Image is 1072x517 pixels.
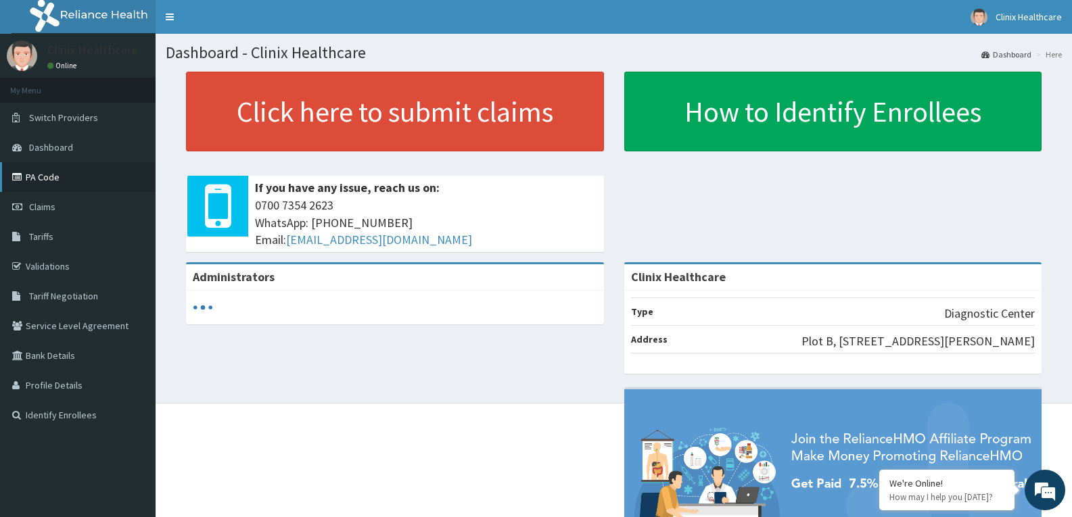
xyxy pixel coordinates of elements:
[624,72,1042,151] a: How to Identify Enrollees
[166,44,1062,61] h1: Dashboard - Clinix Healthcare
[29,201,55,213] span: Claims
[1033,49,1062,60] li: Here
[971,9,987,26] img: User Image
[47,44,138,56] p: Clinix Healthcare
[801,333,1035,350] p: Plot B, [STREET_ADDRESS][PERSON_NAME]
[981,49,1031,60] a: Dashboard
[286,232,472,247] a: [EMAIL_ADDRESS][DOMAIN_NAME]
[29,290,98,302] span: Tariff Negotiation
[889,477,1004,489] div: We're Online!
[47,61,80,70] a: Online
[631,269,726,285] strong: Clinix Healthcare
[631,305,653,318] b: Type
[944,305,1035,322] p: Diagnostic Center
[29,112,98,124] span: Switch Providers
[186,72,604,151] a: Click here to submit claims
[7,41,37,71] img: User Image
[996,11,1062,23] span: Clinix Healthcare
[29,230,53,243] span: Tariffs
[631,333,668,345] b: Address
[29,141,73,153] span: Dashboard
[889,491,1004,503] p: How may I help you today?
[255,180,440,195] b: If you have any issue, reach us on:
[255,197,597,249] span: 0700 7354 2623 WhatsApp: [PHONE_NUMBER] Email:
[193,269,275,285] b: Administrators
[193,297,213,318] svg: audio-loading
